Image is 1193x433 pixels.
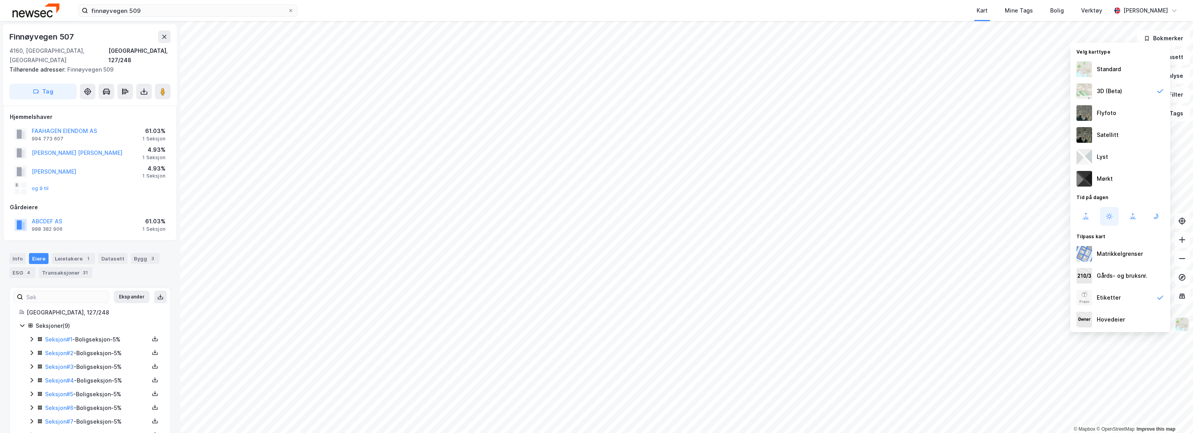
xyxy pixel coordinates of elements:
a: Seksjon#1 [45,336,72,343]
a: Seksjon#2 [45,350,74,356]
div: Finnøyvegen 509 [9,65,164,74]
div: - Boligseksjon - 5% [45,403,149,413]
div: Tilpass kart [1070,229,1170,243]
a: Improve this map [1137,426,1175,432]
div: Bygg [131,253,160,264]
div: 4 [25,269,32,277]
div: - Boligseksjon - 5% [45,362,149,372]
img: majorOwner.b5e170eddb5c04bfeeff.jpeg [1076,312,1092,327]
div: Hjemmelshaver [10,112,170,122]
a: Seksjon#4 [45,377,74,384]
div: 61.03% [142,126,166,136]
div: Kontrollprogram for chat [1154,395,1193,433]
div: [PERSON_NAME] [1123,6,1168,15]
div: Satellitt [1097,130,1119,140]
div: Datasett [98,253,128,264]
img: newsec-logo.f6e21ccffca1b3a03d2d.png [13,4,59,17]
div: Eiere [29,253,49,264]
div: - Boligseksjon - 5% [45,390,149,399]
div: Verktøy [1081,6,1102,15]
div: 31 [81,269,89,277]
div: Lyst [1097,152,1108,162]
div: Seksjoner ( 9 ) [36,321,161,331]
button: Tag [9,84,77,99]
input: Søk på adresse, matrikkel, gårdeiere, leietakere eller personer [88,5,288,16]
div: Velg karttype [1070,44,1170,58]
iframe: Chat Widget [1154,395,1193,433]
div: Etiketter [1097,293,1121,302]
img: nCdM7BzjoCAAAAAElFTkSuQmCC [1076,171,1092,187]
img: Z [1076,61,1092,77]
div: 988 382 906 [32,226,63,232]
div: 4.93% [142,145,166,155]
div: Gårdeiere [10,203,170,212]
div: 61.03% [142,217,166,226]
button: Ekspander [114,291,149,303]
button: Tags [1153,106,1190,121]
div: Flyfoto [1097,108,1116,118]
div: - Boligseksjon - 5% [45,335,149,344]
a: OpenStreetMap [1096,426,1134,432]
button: Bokmerker [1137,31,1190,46]
a: Seksjon#3 [45,363,74,370]
div: [GEOGRAPHIC_DATA], 127/248 [27,308,161,317]
div: 1 Seksjon [142,226,166,232]
div: Transaksjoner [39,267,92,278]
img: Z [1175,317,1189,332]
div: - Boligseksjon - 5% [45,349,149,358]
img: Z [1076,290,1092,305]
img: cadastreBorders.cfe08de4b5ddd52a10de.jpeg [1076,246,1092,262]
div: 1 Seksjon [142,173,166,179]
div: 1 Seksjon [142,136,166,142]
div: Matrikkelgrenser [1097,249,1143,259]
img: luj3wr1y2y3+OchiMxRmMxRlscgabnMEmZ7DJGWxyBpucwSZnsMkZbHIGm5zBJmewyRlscgabnMEmZ7DJGWxyBpucwSZnsMkZ... [1076,149,1092,165]
div: ESG [9,267,36,278]
div: Hovedeier [1097,315,1125,324]
div: - Boligseksjon - 5% [45,376,149,385]
div: Leietakere [52,253,95,264]
div: 1 Seksjon [142,155,166,161]
div: Standard [1097,65,1121,74]
a: Seksjon#5 [45,391,73,397]
div: Gårds- og bruksnr. [1097,271,1147,280]
a: Seksjon#6 [45,404,74,411]
a: Seksjon#7 [45,418,74,425]
span: Tilhørende adresser: [9,66,67,73]
div: Mørkt [1097,174,1113,183]
div: 4.93% [142,164,166,173]
div: 3 [149,255,157,262]
div: 1 [84,255,92,262]
div: 994 773 607 [32,136,63,142]
div: Bolig [1050,6,1064,15]
div: Info [9,253,26,264]
a: Mapbox [1074,426,1095,432]
img: Z [1076,83,1092,99]
div: 4160, [GEOGRAPHIC_DATA], [GEOGRAPHIC_DATA] [9,46,108,65]
button: Filter [1152,87,1190,102]
div: Tid på dagen [1070,190,1170,204]
div: [GEOGRAPHIC_DATA], 127/248 [108,46,171,65]
div: 3D (Beta) [1097,86,1122,96]
div: - Boligseksjon - 5% [45,417,149,426]
div: Kart [977,6,988,15]
div: Finnøyvegen 507 [9,31,76,43]
div: Mine Tags [1005,6,1033,15]
img: 9k= [1076,127,1092,143]
img: Z [1076,105,1092,121]
img: cadastreKeys.547ab17ec502f5a4ef2b.jpeg [1076,268,1092,284]
input: Søk [23,291,109,303]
